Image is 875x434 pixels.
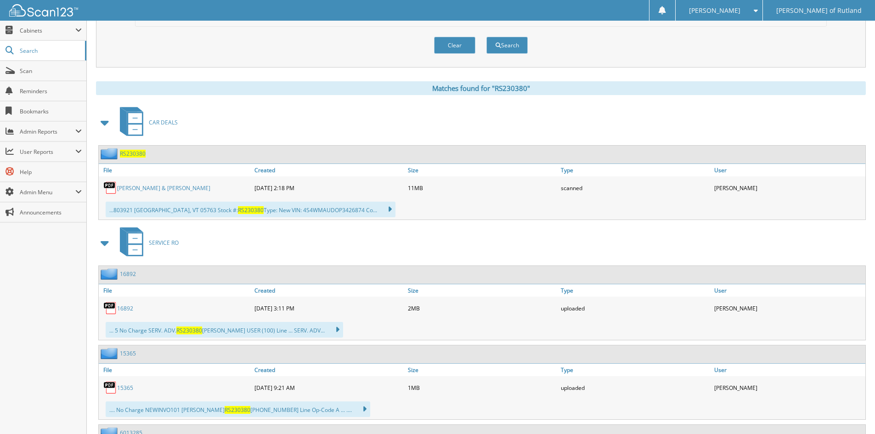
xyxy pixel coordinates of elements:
[829,390,875,434] iframe: Chat Widget
[559,378,712,397] div: uploaded
[176,327,202,334] span: RS230380
[559,284,712,297] a: Type
[96,81,866,95] div: Matches found for "RS230380"
[406,179,559,197] div: 11MB
[99,164,252,176] a: File
[101,148,120,159] img: folder2.png
[20,27,75,34] span: Cabinets
[559,364,712,376] a: Type
[252,179,406,197] div: [DATE] 2:18 PM
[106,202,395,217] div: ...803921 [GEOGRAPHIC_DATA], VT 05763 Stock #: Type: New VIN: 4S4WMAUDOP3426874 Co...
[149,118,178,126] span: CAR DEALS
[225,406,250,414] span: RS230380
[103,181,117,195] img: PDF.png
[406,284,559,297] a: Size
[120,270,136,278] a: 16892
[20,148,75,156] span: User Reports
[712,179,865,197] div: [PERSON_NAME]
[101,268,120,280] img: folder2.png
[712,364,865,376] a: User
[252,284,406,297] a: Created
[117,184,210,192] a: [PERSON_NAME] & [PERSON_NAME]
[120,150,146,158] a: RS230380
[559,299,712,317] div: uploaded
[9,4,78,17] img: scan123-logo-white.svg
[120,349,136,357] a: 15365
[252,364,406,376] a: Created
[106,401,370,417] div: .... No Charge NEWINVO101 [PERSON_NAME] [PHONE_NUMBER] Line Op-Code A ... ....
[434,37,475,54] button: Clear
[712,299,865,317] div: [PERSON_NAME]
[20,47,80,55] span: Search
[117,384,133,392] a: 15365
[117,304,133,312] a: 16892
[20,67,82,75] span: Scan
[103,381,117,395] img: PDF.png
[712,164,865,176] a: User
[252,164,406,176] a: Created
[99,284,252,297] a: File
[252,378,406,397] div: [DATE] 9:21 AM
[149,239,179,247] span: SERVICE RO
[559,179,712,197] div: scanned
[103,301,117,315] img: PDF.png
[252,299,406,317] div: [DATE] 3:11 PM
[106,322,343,338] div: ... 5 No Charge SERV. ADV. [PERSON_NAME] USER (100) Line ... SERV. ADV...
[776,8,862,13] span: [PERSON_NAME] of Rutland
[406,378,559,397] div: 1MB
[99,364,252,376] a: File
[20,168,82,176] span: Help
[101,348,120,359] img: folder2.png
[689,8,740,13] span: [PERSON_NAME]
[406,299,559,317] div: 2MB
[20,107,82,115] span: Bookmarks
[114,225,179,261] a: SERVICE RO
[238,206,264,214] span: RS230380
[406,364,559,376] a: Size
[20,209,82,216] span: Announcements
[559,164,712,176] a: Type
[20,188,75,196] span: Admin Menu
[712,284,865,297] a: User
[712,378,865,397] div: [PERSON_NAME]
[406,164,559,176] a: Size
[20,128,75,135] span: Admin Reports
[486,37,528,54] button: Search
[114,104,178,141] a: CAR DEALS
[20,87,82,95] span: Reminders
